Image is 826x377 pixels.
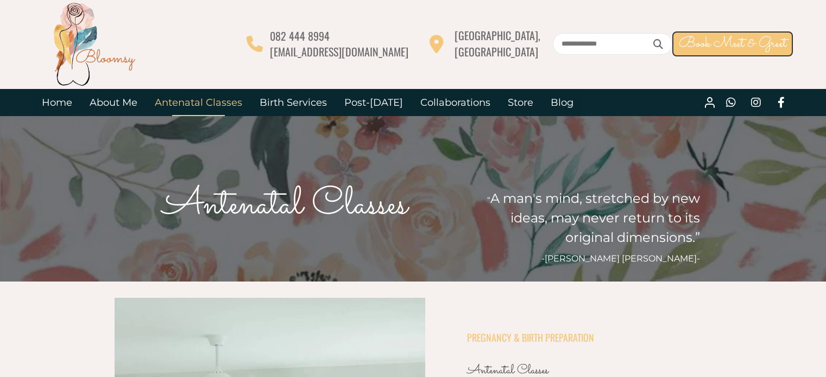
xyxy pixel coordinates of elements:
[51,1,137,87] img: Bloomsy
[455,43,538,60] span: [GEOGRAPHIC_DATA]
[146,89,251,116] a: Antenatal Classes
[251,89,336,116] a: Birth Services
[672,31,793,56] a: Book Meet & Greet
[487,195,490,205] span: “
[336,89,412,116] a: Post-[DATE]
[270,28,330,44] span: 082 444 8994
[162,177,407,234] span: Antenatal Classes
[455,27,540,43] span: [GEOGRAPHIC_DATA],
[695,229,700,245] span: ”
[490,190,700,245] span: A man's mind, stretched by new ideas, may never return to its original dimensions.
[542,89,582,116] a: Blog
[541,253,700,264] span: -[PERSON_NAME] [PERSON_NAME]-
[412,89,499,116] a: Collaborations
[33,89,81,116] a: Home
[467,330,594,344] span: PREGNANCY & BIRTH PREPARATION
[270,43,408,60] span: [EMAIL_ADDRESS][DOMAIN_NAME]
[81,89,146,116] a: About Me
[499,89,542,116] a: Store
[679,33,786,54] span: Book Meet & Greet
